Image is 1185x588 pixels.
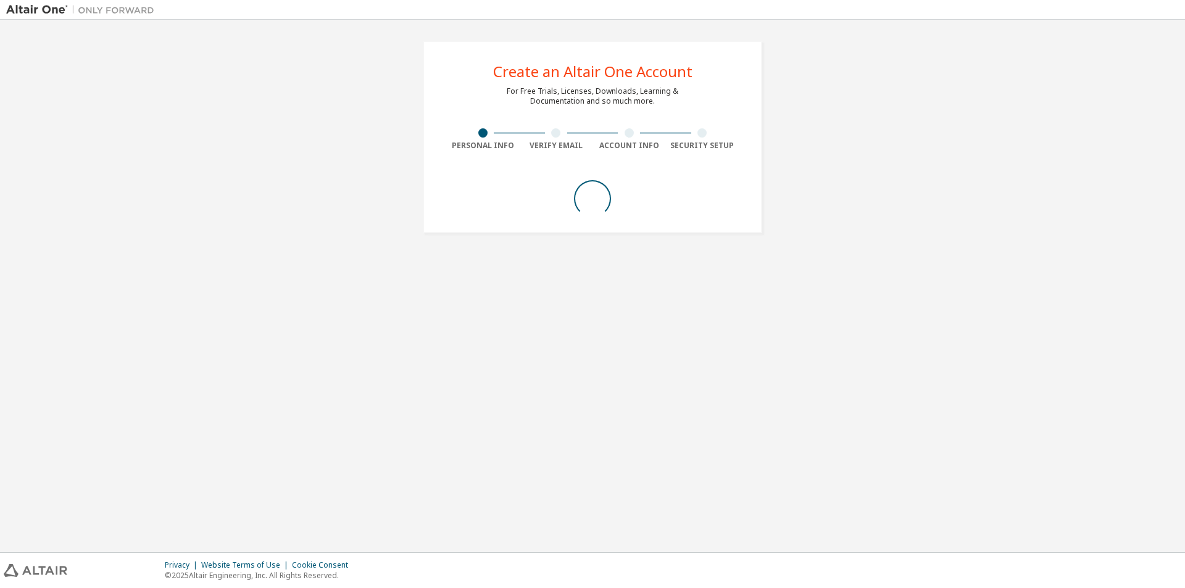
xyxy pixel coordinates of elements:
[592,141,666,151] div: Account Info
[6,4,160,16] img: Altair One
[493,64,692,79] div: Create an Altair One Account
[201,560,292,570] div: Website Terms of Use
[666,141,739,151] div: Security Setup
[165,560,201,570] div: Privacy
[4,564,67,577] img: altair_logo.svg
[507,86,678,106] div: For Free Trials, Licenses, Downloads, Learning & Documentation and so much more.
[165,570,355,581] p: © 2025 Altair Engineering, Inc. All Rights Reserved.
[520,141,593,151] div: Verify Email
[446,141,520,151] div: Personal Info
[292,560,355,570] div: Cookie Consent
